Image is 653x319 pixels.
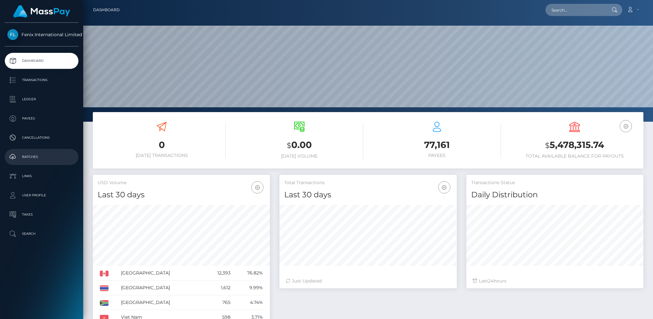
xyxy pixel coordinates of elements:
[100,300,109,306] img: ZA.png
[5,207,78,223] a: Taxes
[5,187,78,203] a: User Profile
[7,171,76,181] p: Links
[488,278,494,284] span: 24
[7,29,18,40] img: Fenix International Limited
[373,139,501,151] h3: 77,161
[7,94,76,104] p: Ledger
[93,3,120,17] a: Dashboard
[5,149,78,165] a: Batches
[5,72,78,88] a: Transactions
[511,153,639,159] h6: Total Available Balance for Payouts
[205,295,233,310] td: 765
[233,281,265,295] td: 9.99%
[545,4,606,16] input: Search...
[545,141,550,150] small: $
[284,180,452,186] h5: Total Transactions
[13,5,70,18] img: MassPay Logo
[471,189,639,200] h4: Daily Distribution
[119,281,205,295] td: [GEOGRAPHIC_DATA]
[473,278,637,284] div: Last hours
[98,153,226,158] h6: [DATE] Transactions
[5,53,78,69] a: Dashboard
[7,133,76,143] p: Cancellations
[7,152,76,162] p: Batches
[373,153,501,158] h6: Payees
[235,153,363,159] h6: [DATE] Volume
[98,189,265,200] h4: Last 30 days
[233,295,265,310] td: 4.74%
[119,295,205,310] td: [GEOGRAPHIC_DATA]
[98,180,265,186] h5: USD Volume
[235,139,363,152] h3: 0.00
[471,180,639,186] h5: Transactions Status
[286,278,450,284] div: Just Updated
[7,56,76,66] p: Dashboard
[100,285,109,291] img: TH.png
[5,32,78,37] span: Fenix International Limited
[7,75,76,85] p: Transactions
[5,226,78,242] a: Search
[284,189,452,200] h4: Last 30 days
[100,271,109,276] img: CA.png
[7,114,76,123] p: Payees
[205,266,233,281] td: 12,393
[511,139,639,152] h3: 5,478,315.74
[5,110,78,127] a: Payees
[5,91,78,107] a: Ledger
[233,266,265,281] td: 76.82%
[7,210,76,219] p: Taxes
[5,130,78,146] a: Cancellations
[119,266,205,281] td: [GEOGRAPHIC_DATA]
[287,141,291,150] small: $
[7,229,76,239] p: Search
[205,281,233,295] td: 1,612
[7,191,76,200] p: User Profile
[98,139,226,151] h3: 0
[5,168,78,184] a: Links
